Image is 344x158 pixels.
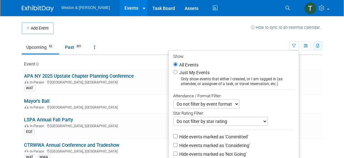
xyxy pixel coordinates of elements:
[47,44,54,49] span: 62
[304,2,316,14] img: Tiffanie Knobloch
[25,80,28,83] img: In-Person Event
[24,98,50,104] a: Mayor's Ball
[24,129,35,135] div: EGE
[173,109,294,117] div: Star Rating Filter:
[173,77,294,86] div: Only show events that either I created, or I am tagged in (as attendee, or assignee of a task, or...
[30,124,46,128] span: In-Person
[30,105,46,110] span: In-Person
[30,149,46,154] span: In-Person
[22,59,202,70] th: Event
[24,123,200,128] div: [GEOGRAPHIC_DATA], [GEOGRAPHIC_DATA]
[24,79,200,84] div: [GEOGRAPHIC_DATA], [GEOGRAPHIC_DATA]
[24,85,36,91] div: WAT
[24,142,120,148] a: CTRWWA Annual Conference and Tradeshow
[75,44,84,49] span: 301
[25,149,28,153] img: In-Person Event
[251,25,323,30] a: How to sync to an external calendar...
[36,61,39,66] a: Sort by Event Name
[24,104,200,110] div: [GEOGRAPHIC_DATA], [GEOGRAPHIC_DATA]
[24,73,134,79] a: APA NY 2025 Upstate Chapter Planning Conference
[25,124,28,127] img: In-Person Event
[22,5,54,12] img: ExhibitDay
[173,52,294,60] div: Show:
[24,117,73,123] a: LSPA Annual Fall Party
[60,41,88,53] a: Past301
[173,92,294,100] div: Attendance / Format Filter:
[25,105,28,109] img: In-Person Event
[22,22,54,34] button: Add Event
[178,63,199,67] label: All Events
[30,80,46,84] span: In-Person
[178,134,249,140] label: Hide events marked as 'Committed'
[61,5,110,10] span: Weston & [PERSON_NAME]
[178,69,210,76] label: Just My Events
[24,148,200,154] div: [GEOGRAPHIC_DATA], [GEOGRAPHIC_DATA]
[178,151,247,157] label: Hide events marked as 'Not Going'
[22,41,59,53] a: Upcoming62
[178,142,250,149] label: Hide events marked as 'Considering'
